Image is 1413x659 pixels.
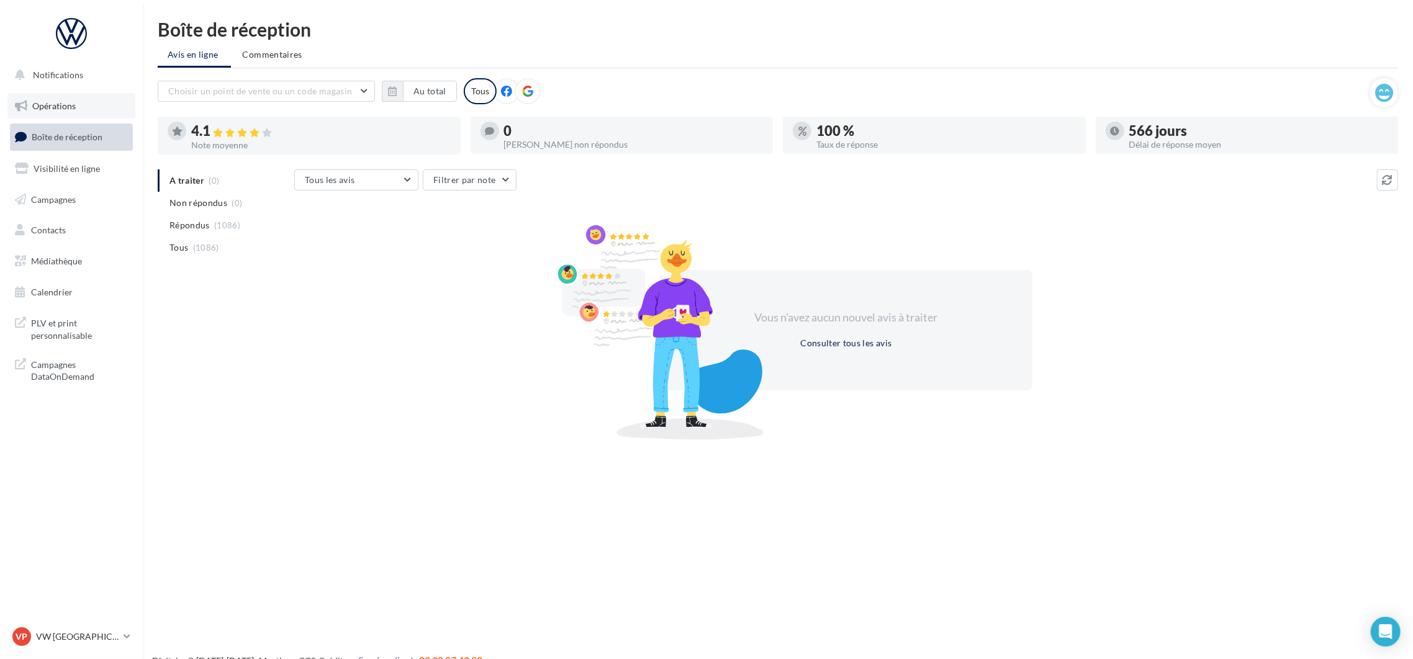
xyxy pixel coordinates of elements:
span: Calendrier [31,287,73,297]
div: Taux de réponse [816,140,1076,149]
a: VP VW [GEOGRAPHIC_DATA] 13 [10,625,133,648]
span: (1086) [214,220,240,230]
button: Choisir un point de vente ou un code magasin [158,81,375,102]
div: 566 jours [1129,124,1389,138]
a: Contacts [7,217,135,243]
span: Tous les avis [305,174,355,185]
span: Non répondus [169,197,227,209]
button: Au total [382,81,457,102]
div: 100 % [816,124,1076,138]
a: Opérations [7,93,135,119]
div: Boîte de réception [158,20,1398,38]
span: (0) [232,198,243,208]
span: PLV et print personnalisable [31,315,128,341]
button: Filtrer par note [423,169,517,191]
div: Open Intercom Messenger [1371,617,1401,647]
span: Médiathèque [31,256,82,266]
button: Au total [403,81,457,102]
div: [PERSON_NAME] non répondus [504,140,764,149]
span: Campagnes DataOnDemand [31,356,128,383]
span: Campagnes [31,194,76,204]
span: Boîte de réception [32,132,102,142]
span: (1086) [193,243,219,253]
span: Notifications [33,69,83,80]
a: Visibilité en ligne [7,156,135,182]
span: Choisir un point de vente ou un code magasin [168,86,352,96]
div: 0 [504,124,764,138]
div: Délai de réponse moyen [1129,140,1389,149]
span: Commentaires [243,48,302,61]
span: Répondus [169,219,210,231]
div: Note moyenne [191,141,451,150]
span: Visibilité en ligne [34,163,100,174]
button: Tous les avis [294,169,418,191]
div: Tous [464,78,497,104]
a: Campagnes DataOnDemand [7,351,135,388]
div: Vous n'avez aucun nouvel avis à traiter [739,310,953,326]
a: Campagnes [7,187,135,213]
p: VW [GEOGRAPHIC_DATA] 13 [36,630,119,643]
button: Consulter tous les avis [795,336,896,351]
a: PLV et print personnalisable [7,310,135,346]
div: 4.1 [191,124,451,138]
a: Médiathèque [7,248,135,274]
span: Opérations [32,101,76,111]
a: Calendrier [7,279,135,305]
button: Notifications [7,62,130,88]
span: VP [16,630,28,643]
span: Tous [169,241,188,254]
span: Contacts [31,225,66,235]
a: Boîte de réception [7,123,135,150]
